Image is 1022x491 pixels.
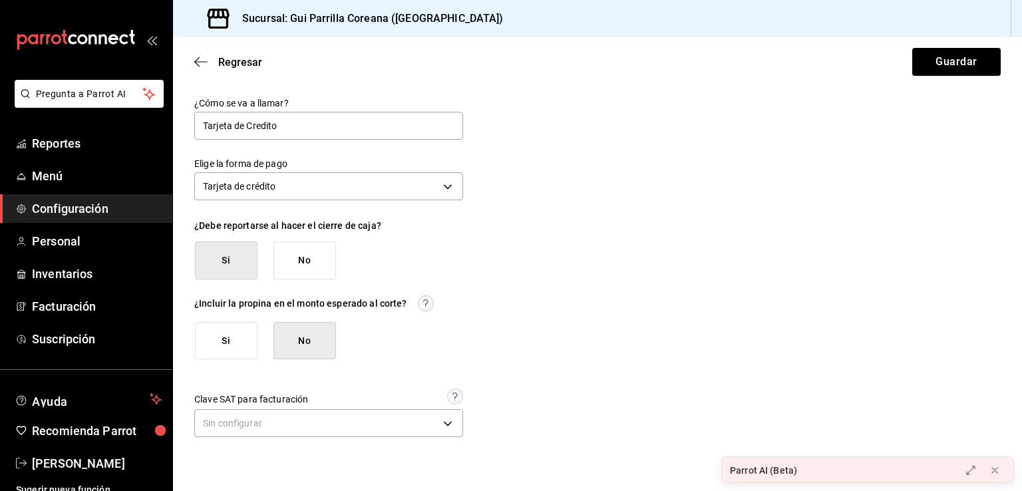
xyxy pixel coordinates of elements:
[195,242,257,279] button: Si
[32,454,162,472] span: [PERSON_NAME]
[194,394,308,405] div: Clave SAT para facturación
[273,242,336,279] button: No
[32,200,162,218] span: Configuración
[15,80,164,108] button: Pregunta a Parrot AI
[195,322,257,360] button: Si
[32,297,162,315] span: Facturación
[912,48,1001,76] button: Guardar
[194,159,463,168] label: Elige la forma de pago
[194,98,463,108] label: ¿Cómo se va a llamar?
[9,96,164,110] a: Pregunta a Parrot AI
[146,35,157,45] button: open_drawer_menu
[32,422,162,440] span: Recomienda Parrot
[194,172,463,200] div: Tarjeta de crédito
[32,330,162,348] span: Suscripción
[32,232,162,250] span: Personal
[32,134,162,152] span: Reportes
[218,56,262,69] span: Regresar
[232,11,504,27] h3: Sucursal: Gui Parrilla Coreana ([GEOGRAPHIC_DATA])
[194,220,463,231] div: ¿Debe reportarse al hacer el cierre de caja?
[194,409,463,437] div: Sin configurar
[730,464,797,478] div: Parrot AI (Beta)
[32,265,162,283] span: Inventarios
[36,87,143,101] span: Pregunta a Parrot AI
[194,298,407,309] div: ¿Incluir la propina en el monto esperado al corte?
[273,322,336,360] button: No
[32,391,144,407] span: Ayuda
[32,167,162,185] span: Menú
[194,56,262,69] button: Regresar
